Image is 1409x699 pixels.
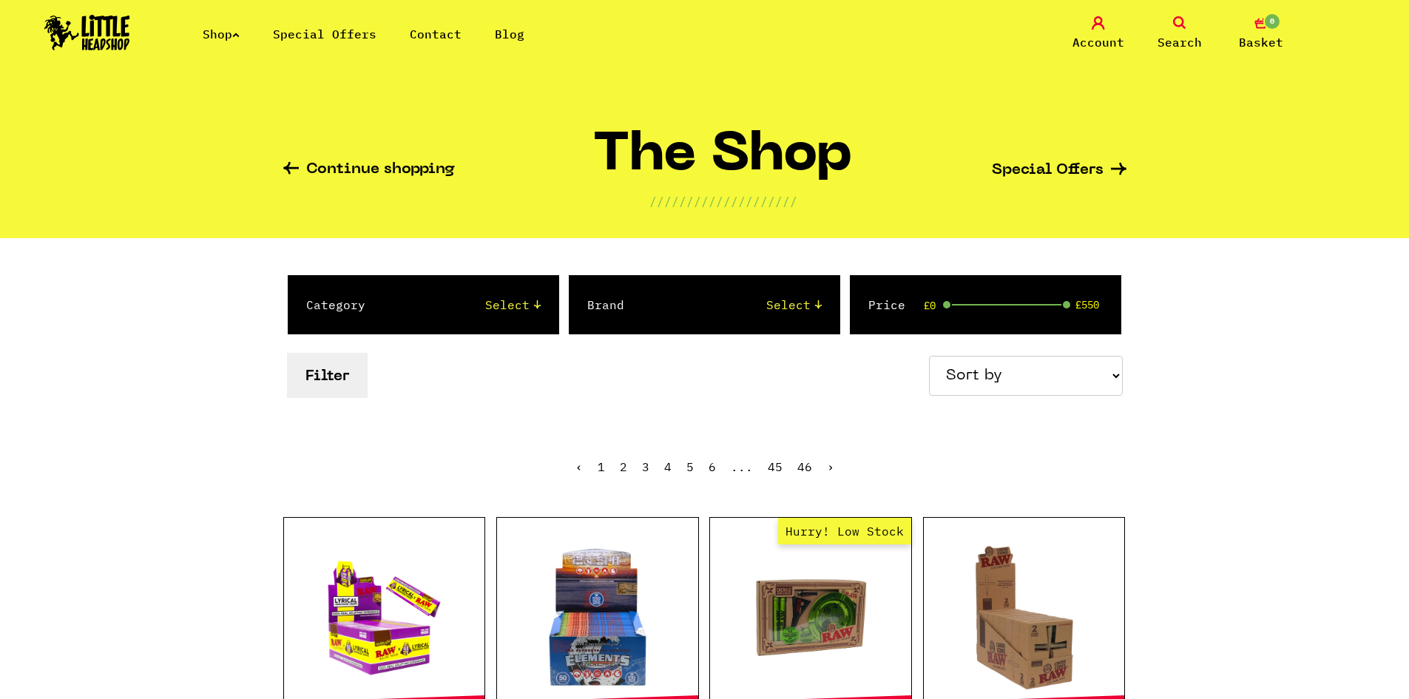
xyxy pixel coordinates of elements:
a: Next » [827,459,834,474]
a: 3 [642,459,649,474]
a: 6 [709,459,716,474]
a: 46 [797,459,812,474]
span: 0 [1263,13,1281,30]
a: Special Offers [992,163,1126,178]
img: Little Head Shop Logo [44,15,130,50]
a: Shop [203,27,240,41]
span: Account [1072,33,1124,51]
a: Blog [495,27,524,41]
a: 0 Basket [1224,16,1298,51]
span: Basket [1239,33,1283,51]
span: £0 [924,300,936,311]
a: 4 [664,459,672,474]
a: Hurry! Low Stock [710,544,911,692]
span: 1 [598,459,605,474]
label: Brand [587,296,624,314]
a: 45 [768,459,783,474]
span: £550 [1075,299,1099,311]
a: Search [1143,16,1217,51]
li: « Previous [575,461,583,473]
a: Continue shopping [283,162,455,179]
span: ... [731,459,753,474]
label: Price [868,296,905,314]
span: Search [1158,33,1202,51]
h1: The Shop [593,131,853,192]
span: Hurry! Low Stock [778,518,911,544]
a: 5 [686,459,694,474]
span: ‹ [575,459,583,474]
a: Special Offers [273,27,376,41]
p: //////////////////// [649,192,797,210]
button: Filter [287,353,368,398]
a: 2 [620,459,627,474]
label: Category [306,296,365,314]
a: Contact [410,27,462,41]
